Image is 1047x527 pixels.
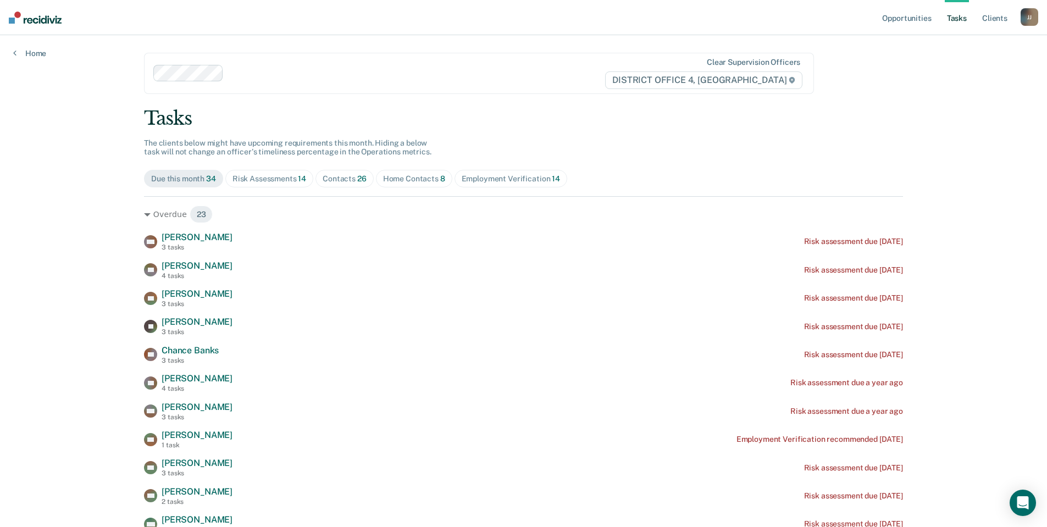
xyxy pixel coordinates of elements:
span: 8 [440,174,445,183]
div: Risk assessment due [DATE] [804,237,903,246]
div: Risk assessment due a year ago [790,407,903,416]
div: Risk assessment due [DATE] [804,322,903,331]
span: Chance Banks [162,345,219,356]
a: Home [13,48,46,58]
div: Employment Verification [462,174,560,184]
div: 4 tasks [162,272,232,280]
div: Overdue 23 [144,206,903,223]
span: [PERSON_NAME] [162,317,232,327]
div: J J [1021,8,1038,26]
div: 3 tasks [162,357,219,364]
div: Due this month [151,174,216,184]
span: DISTRICT OFFICE 4, [GEOGRAPHIC_DATA] [605,71,802,89]
div: Risk assessment due [DATE] [804,265,903,275]
span: [PERSON_NAME] [162,514,232,525]
span: 23 [190,206,213,223]
span: [PERSON_NAME] [162,430,232,440]
div: Contacts [323,174,367,184]
div: Risk assessment due [DATE] [804,293,903,303]
span: The clients below might have upcoming requirements this month. Hiding a below task will not chang... [144,138,431,157]
div: 3 tasks [162,328,232,336]
div: Clear supervision officers [707,58,800,67]
div: 3 tasks [162,413,232,421]
span: [PERSON_NAME] [162,402,232,412]
div: Risk assessment due [DATE] [804,491,903,501]
div: Open Intercom Messenger [1010,490,1036,516]
div: 3 tasks [162,243,232,251]
button: JJ [1021,8,1038,26]
img: Recidiviz [9,12,62,24]
div: Risk assessment due [DATE] [804,463,903,473]
span: [PERSON_NAME] [162,232,232,242]
div: 2 tasks [162,498,232,506]
div: Employment Verification recommended [DATE] [736,435,903,444]
div: Risk assessment due a year ago [790,378,903,387]
span: 14 [552,174,560,183]
span: [PERSON_NAME] [162,260,232,271]
div: Tasks [144,107,903,130]
div: 3 tasks [162,469,232,477]
div: 4 tasks [162,385,232,392]
div: Risk Assessments [232,174,306,184]
span: [PERSON_NAME] [162,373,232,384]
div: 1 task [162,441,232,449]
span: 14 [298,174,306,183]
span: [PERSON_NAME] [162,458,232,468]
div: 3 tasks [162,300,232,308]
div: Home Contacts [383,174,445,184]
div: Risk assessment due [DATE] [804,350,903,359]
span: [PERSON_NAME] [162,289,232,299]
span: 26 [357,174,367,183]
span: [PERSON_NAME] [162,486,232,497]
span: 34 [206,174,216,183]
